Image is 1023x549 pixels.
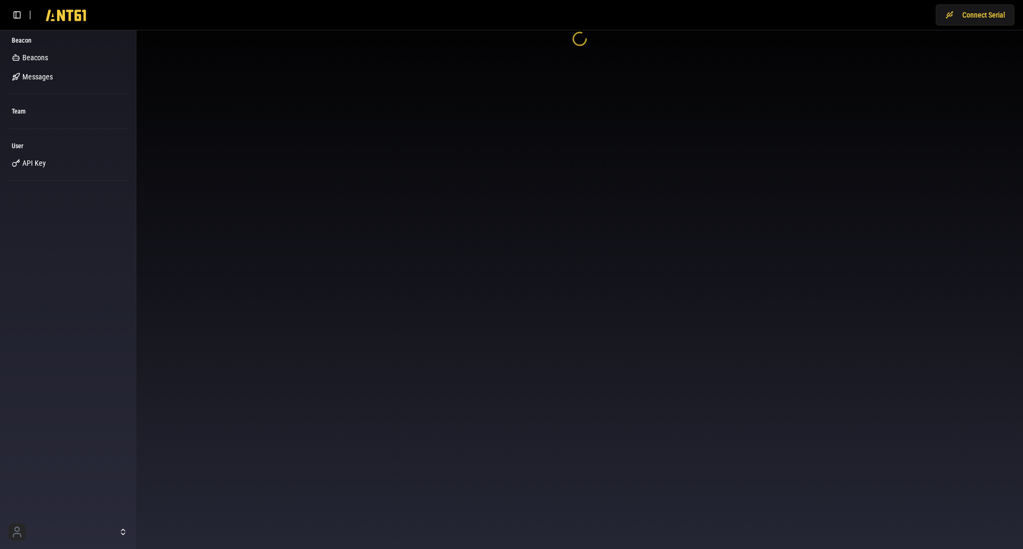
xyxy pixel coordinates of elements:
button: Connect Serial [936,4,1014,26]
a: API Key [7,155,128,172]
div: User [7,138,128,155]
a: Messages [7,68,128,85]
a: Beacons [7,49,128,66]
span: Messages [22,71,53,82]
span: API Key [22,158,46,168]
div: Beacon [7,32,128,49]
div: Team [7,103,128,120]
span: Beacons [22,52,48,63]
